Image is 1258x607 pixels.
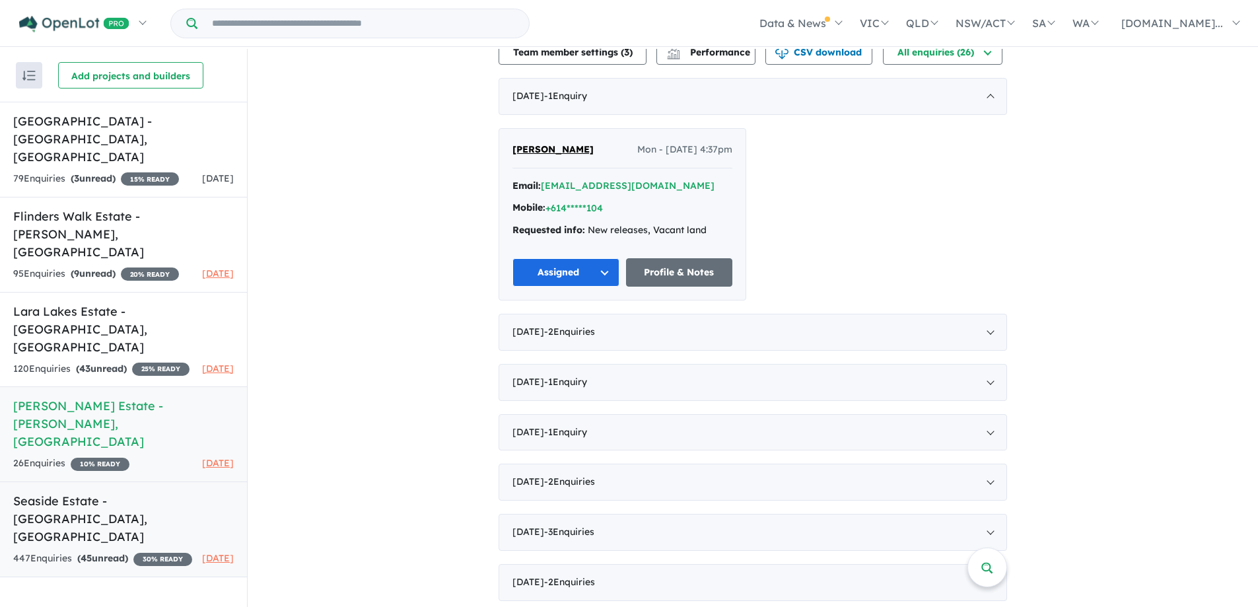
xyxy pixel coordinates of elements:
[499,364,1007,401] div: [DATE]
[637,142,732,158] span: Mon - [DATE] 4:37pm
[656,38,755,65] button: Performance
[541,179,715,193] button: [EMAIL_ADDRESS][DOMAIN_NAME]
[765,38,872,65] button: CSV download
[512,258,619,287] button: Assigned
[13,456,129,472] div: 26 Enquir ies
[499,414,1007,451] div: [DATE]
[624,46,629,58] span: 3
[544,376,587,388] span: - 1 Enquir y
[499,464,1007,501] div: [DATE]
[512,223,732,238] div: New releases, Vacant land
[544,90,587,102] span: - 1 Enquir y
[883,38,1002,65] button: All enquiries (26)
[22,71,36,81] img: sort.svg
[202,268,234,279] span: [DATE]
[132,363,190,376] span: 25 % READY
[58,62,203,89] button: Add projects and builders
[121,172,179,186] span: 15 % READY
[202,552,234,564] span: [DATE]
[133,553,192,566] span: 30 % READY
[71,268,116,279] strong: ( unread)
[202,172,234,184] span: [DATE]
[202,457,234,469] span: [DATE]
[79,363,90,375] span: 43
[200,9,526,38] input: Try estate name, suburb, builder or developer
[76,363,127,375] strong: ( unread)
[71,458,129,471] span: 10 % READY
[81,552,92,564] span: 45
[512,143,594,155] span: [PERSON_NAME]
[512,224,585,236] strong: Requested info:
[202,363,234,375] span: [DATE]
[499,78,1007,115] div: [DATE]
[74,172,79,184] span: 3
[13,112,234,166] h5: [GEOGRAPHIC_DATA] - [GEOGRAPHIC_DATA] , [GEOGRAPHIC_DATA]
[544,426,587,438] span: - 1 Enquir y
[667,50,680,59] img: bar-chart.svg
[775,46,788,59] img: download icon
[121,268,179,281] span: 20 % READY
[13,171,179,187] div: 79 Enquir ies
[13,361,190,377] div: 120 Enquir ies
[13,551,192,567] div: 447 Enquir ies
[544,526,594,538] span: - 3 Enquir ies
[13,303,234,356] h5: Lara Lakes Estate - [GEOGRAPHIC_DATA] , [GEOGRAPHIC_DATA]
[1121,17,1223,30] span: [DOMAIN_NAME]...
[499,514,1007,551] div: [DATE]
[544,476,595,487] span: - 2 Enquir ies
[71,172,116,184] strong: ( unread)
[626,258,733,287] a: Profile & Notes
[13,492,234,546] h5: Seaside Estate - [GEOGRAPHIC_DATA] , [GEOGRAPHIC_DATA]
[499,38,646,65] button: Team member settings (3)
[669,46,750,58] span: Performance
[512,201,545,213] strong: Mobile:
[499,314,1007,351] div: [DATE]
[77,552,128,564] strong: ( unread)
[13,207,234,261] h5: Flinders Walk Estate - [PERSON_NAME] , [GEOGRAPHIC_DATA]
[13,266,179,282] div: 95 Enquir ies
[13,397,234,450] h5: [PERSON_NAME] Estate - [PERSON_NAME] , [GEOGRAPHIC_DATA]
[544,576,595,588] span: - 2 Enquir ies
[499,564,1007,601] div: [DATE]
[74,268,79,279] span: 9
[544,326,595,338] span: - 2 Enquir ies
[512,142,594,158] a: [PERSON_NAME]
[19,16,129,32] img: Openlot PRO Logo White
[512,180,541,192] strong: Email:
